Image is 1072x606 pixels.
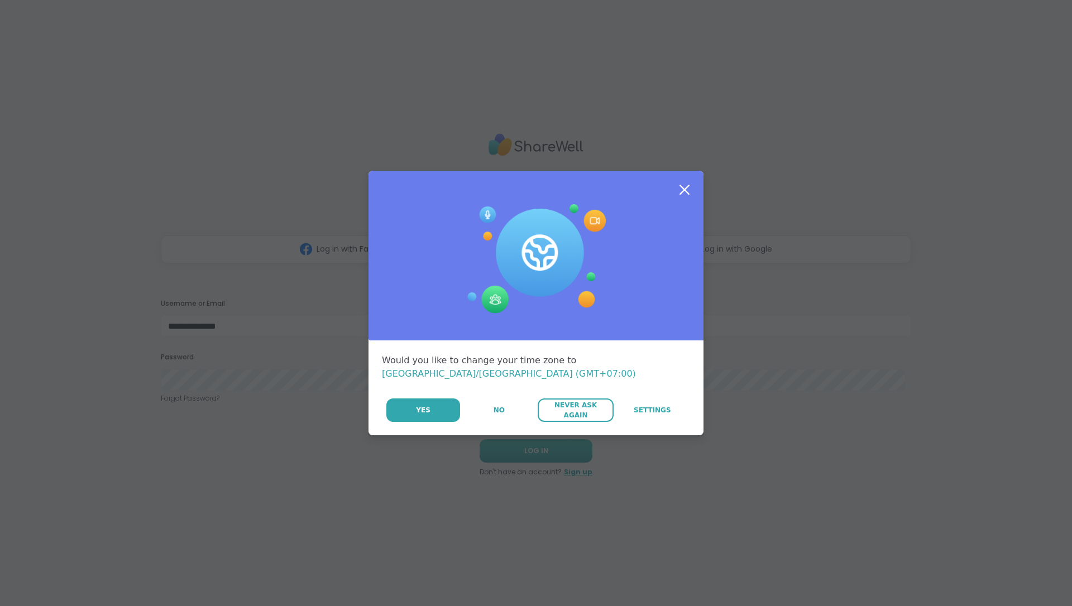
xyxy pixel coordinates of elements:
[382,354,690,381] div: Would you like to change your time zone to
[466,204,606,314] img: Session Experience
[615,398,690,422] a: Settings
[382,368,636,379] span: [GEOGRAPHIC_DATA]/[GEOGRAPHIC_DATA] (GMT+07:00)
[386,398,460,422] button: Yes
[416,405,430,415] span: Yes
[494,405,505,415] span: No
[634,405,671,415] span: Settings
[461,398,537,422] button: No
[538,398,613,422] button: Never Ask Again
[543,400,607,420] span: Never Ask Again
